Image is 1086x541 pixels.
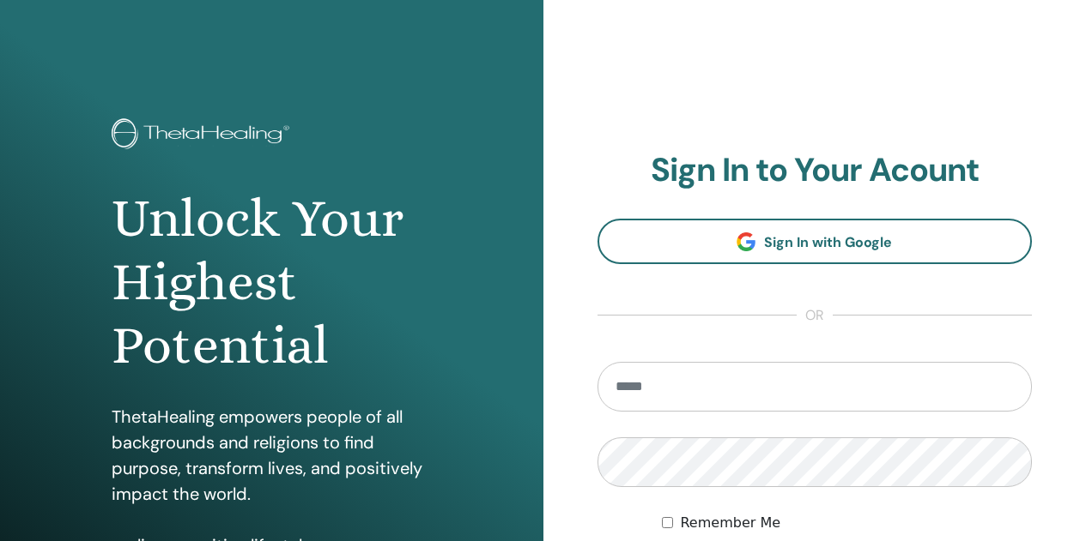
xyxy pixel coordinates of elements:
[662,513,1032,533] div: Keep me authenticated indefinitely or until I manually logout
[598,151,1033,190] h2: Sign In to Your Acount
[797,305,833,326] span: or
[598,219,1033,264] a: Sign In with Google
[764,233,892,251] span: Sign In with Google
[112,404,431,507] p: ThetaHealing empowers people of all backgrounds and religions to find purpose, transform lives, a...
[112,187,431,378] h1: Unlock Your Highest Potential
[680,513,780,533] label: Remember Me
